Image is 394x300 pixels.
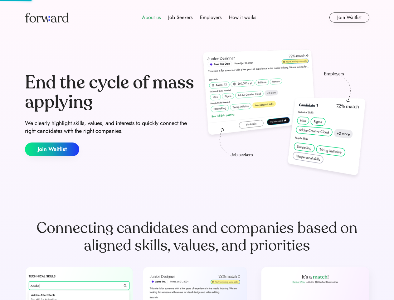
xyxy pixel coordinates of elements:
div: End the cycle of mass applying [25,73,195,112]
div: Connecting candidates and companies based on aligned skills, values, and priorities [25,219,369,254]
div: How it works [229,14,256,21]
button: Join Waitlist [329,12,369,22]
img: hero-image.png [200,47,369,182]
button: Join Waitlist [25,142,79,156]
div: Employers [200,14,221,21]
img: Forward logo [25,12,69,22]
div: Job Seekers [168,14,192,21]
div: We clearly highlight skills, values, and interests to quickly connect the right candidates with t... [25,119,195,135]
div: About us [142,14,161,21]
